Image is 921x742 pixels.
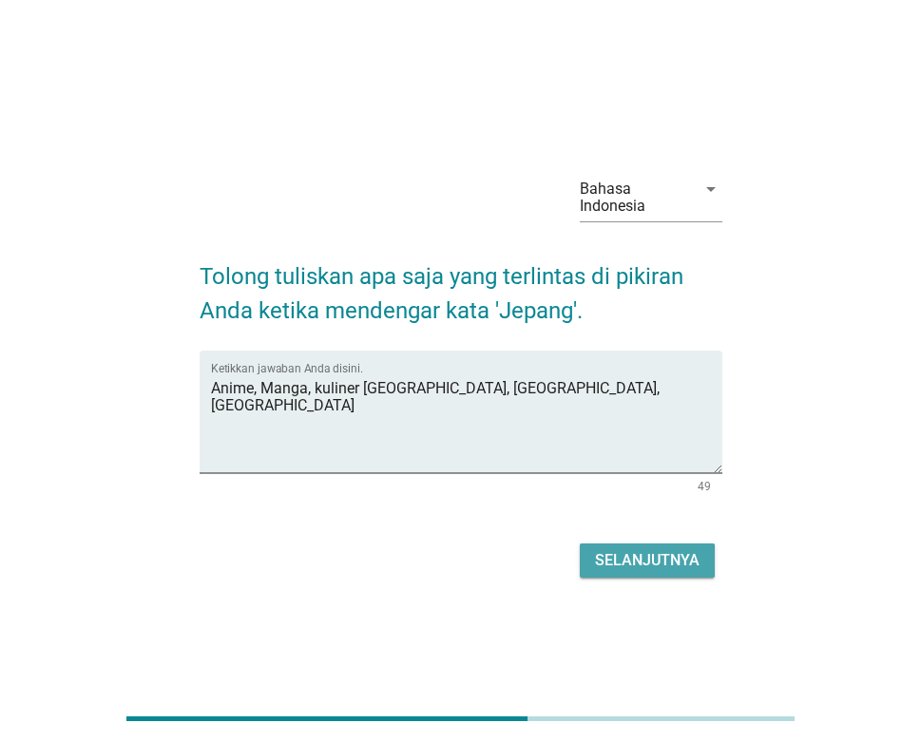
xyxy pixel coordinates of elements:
[580,543,715,578] button: Selanjutnya
[595,549,700,572] div: Selanjutnya
[580,181,684,215] div: Bahasa Indonesia
[200,240,722,328] h2: Tolong tuliskan apa saja yang terlintas di pikiran Anda ketika mendengar kata 'Jepang'.
[698,481,711,492] div: 49
[700,178,722,200] i: arrow_drop_down
[211,373,722,473] textarea: Ketikkan jawaban Anda disini.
